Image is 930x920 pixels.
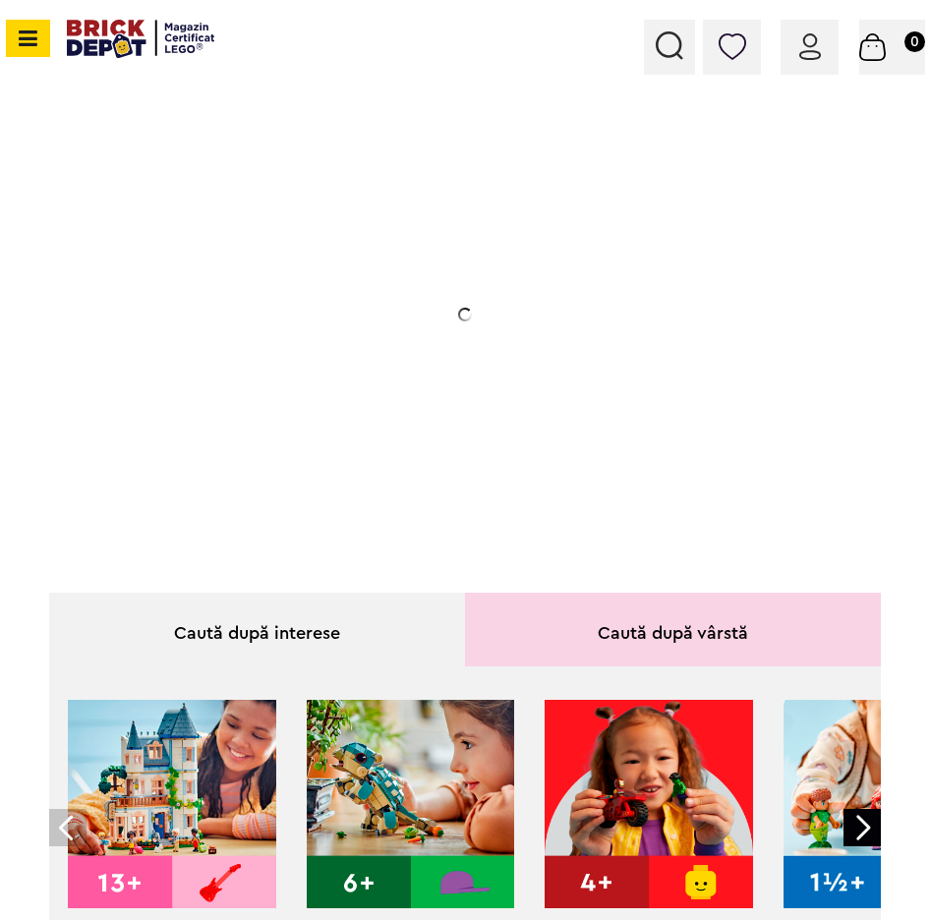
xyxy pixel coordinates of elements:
[128,270,801,353] h2: La două seturi LEGO de adulți achiziționate din selecție! În perioada 12 - [DATE]!
[128,397,801,422] div: Explorează
[68,700,276,908] img: 13+
[904,31,925,52] small: 0
[545,700,753,908] img: 4+
[128,162,801,251] h1: 20% Reducere!
[465,593,881,666] div: Caută după vârstă
[49,593,465,666] div: Caută după interese
[307,700,515,908] img: 6+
